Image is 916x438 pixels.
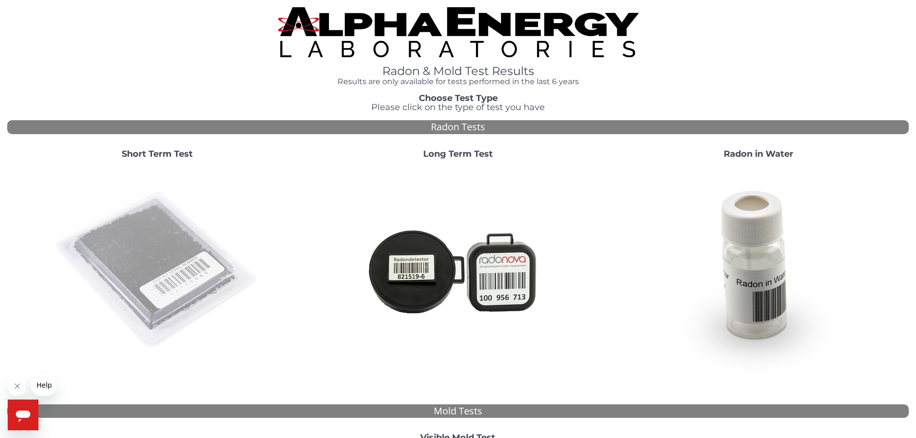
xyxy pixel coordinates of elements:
div: Radon Tests [7,120,909,134]
div: Mold Tests [7,404,909,418]
strong: Short Term Test [122,149,193,159]
iframe: Close message [8,376,27,396]
span: Please click on the type of test you have [371,102,545,113]
img: RadoninWater.jpg [655,167,862,374]
img: TightCrop.jpg [278,7,639,57]
iframe: Button to launch messaging window [8,400,38,430]
strong: Choose Test Type [419,93,498,103]
iframe: Message from company [31,375,56,396]
img: ShortTerm.jpg [54,167,261,374]
h4: Results are only available for tests performed in the last 6 years [278,77,639,86]
img: Radtrak2vsRadtrak3.jpg [354,167,561,374]
strong: Long Term Test [423,149,493,159]
strong: Radon in Water [724,149,793,159]
h1: Radon & Mold Test Results [278,65,639,77]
